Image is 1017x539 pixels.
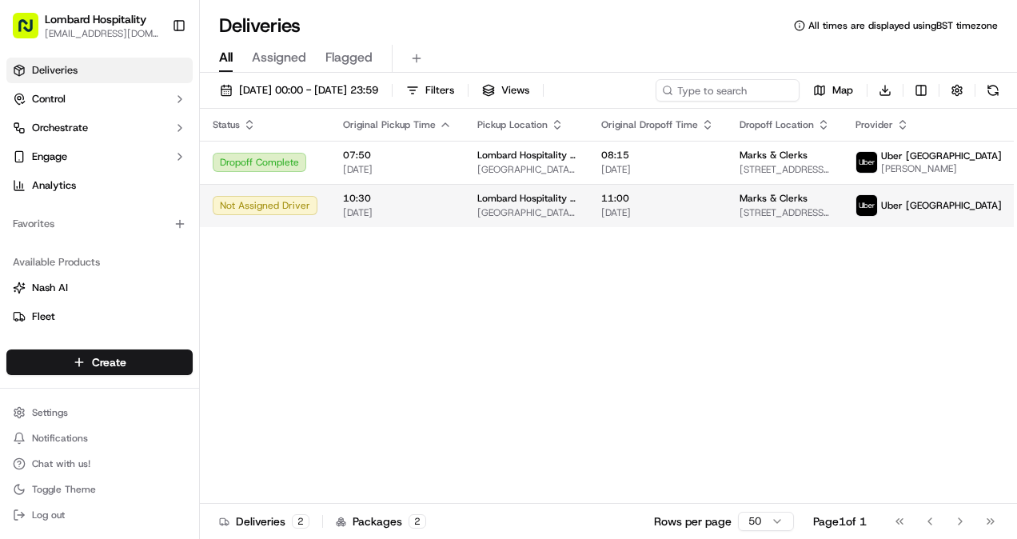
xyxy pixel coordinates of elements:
div: Deliveries [219,513,309,529]
button: Notifications [6,427,193,449]
span: 07:50 [343,149,452,162]
button: Nash AI [6,275,193,301]
button: Filters [399,79,461,102]
a: Analytics [6,173,193,198]
span: [DATE] [601,206,714,219]
span: Fleet [32,309,55,324]
input: Type to search [656,79,800,102]
span: Assigned [252,48,306,67]
a: Fleet [13,309,186,324]
span: [DATE] [343,206,452,219]
span: Toggle Theme [32,483,96,496]
button: Map [806,79,860,102]
button: Create [6,349,193,375]
button: Settings [6,401,193,424]
h1: Deliveries [219,13,301,38]
span: Lombard Hospitality - Catering [477,192,576,205]
span: Original Dropoff Time [601,118,698,131]
span: [GEOGRAPHIC_DATA], [STREET_ADDRESS] [477,206,576,219]
span: Marks & Clerks [740,149,808,162]
a: Deliveries [6,58,193,83]
span: Pickup Location [477,118,548,131]
span: [STREET_ADDRESS][PERSON_NAME] [740,163,830,176]
span: [DATE] [343,163,452,176]
span: Lombard Hospitality - Catering [477,149,576,162]
p: Rows per page [654,513,732,529]
span: 08:15 [601,149,714,162]
img: uber-new-logo.jpeg [856,195,877,216]
span: Nash AI [32,281,68,295]
span: [GEOGRAPHIC_DATA], [STREET_ADDRESS] [477,163,576,176]
button: [EMAIL_ADDRESS][DOMAIN_NAME] [45,27,159,40]
span: Map [832,83,853,98]
button: Lombard Hospitality[EMAIL_ADDRESS][DOMAIN_NAME] [6,6,166,45]
span: All [219,48,233,67]
span: [DATE] 00:00 - [DATE] 23:59 [239,83,378,98]
span: Flagged [325,48,373,67]
div: Favorites [6,211,193,237]
button: Control [6,86,193,112]
span: Chat with us! [32,457,90,470]
button: Orchestrate [6,115,193,141]
span: Control [32,92,66,106]
a: Powered byPylon [113,55,193,68]
button: Views [475,79,536,102]
span: Dropoff Location [740,118,814,131]
div: Available Products [6,250,193,275]
button: Chat with us! [6,453,193,475]
span: [STREET_ADDRESS][PERSON_NAME] [740,206,830,219]
button: Fleet [6,304,193,329]
span: Deliveries [32,63,78,78]
span: 11:00 [601,192,714,205]
span: Settings [32,406,68,419]
a: Nash AI [13,281,186,295]
span: Marks & Clerks [740,192,808,205]
span: All times are displayed using BST timezone [808,19,998,32]
span: Uber [GEOGRAPHIC_DATA] [881,150,1002,162]
span: Filters [425,83,454,98]
span: Analytics [32,178,76,193]
span: Log out [32,509,65,521]
span: Provider [855,118,893,131]
span: Original Pickup Time [343,118,436,131]
span: Create [92,354,126,370]
div: 2 [292,514,309,529]
span: 10:30 [343,192,452,205]
div: 2 [409,514,426,529]
button: Refresh [982,79,1004,102]
span: Uber [GEOGRAPHIC_DATA] [881,199,1002,212]
div: Packages [336,513,426,529]
span: Orchestrate [32,121,88,135]
span: [DATE] [601,163,714,176]
button: Toggle Theme [6,478,193,501]
button: [DATE] 00:00 - [DATE] 23:59 [213,79,385,102]
span: Pylon [159,56,193,68]
span: [PERSON_NAME] [881,162,1002,175]
span: Status [213,118,240,131]
button: Log out [6,504,193,526]
span: Engage [32,150,67,164]
span: Notifications [32,432,88,445]
button: Engage [6,144,193,170]
button: Lombard Hospitality [45,11,146,27]
img: uber-new-logo.jpeg [856,152,877,173]
span: Views [501,83,529,98]
div: Page 1 of 1 [813,513,867,529]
